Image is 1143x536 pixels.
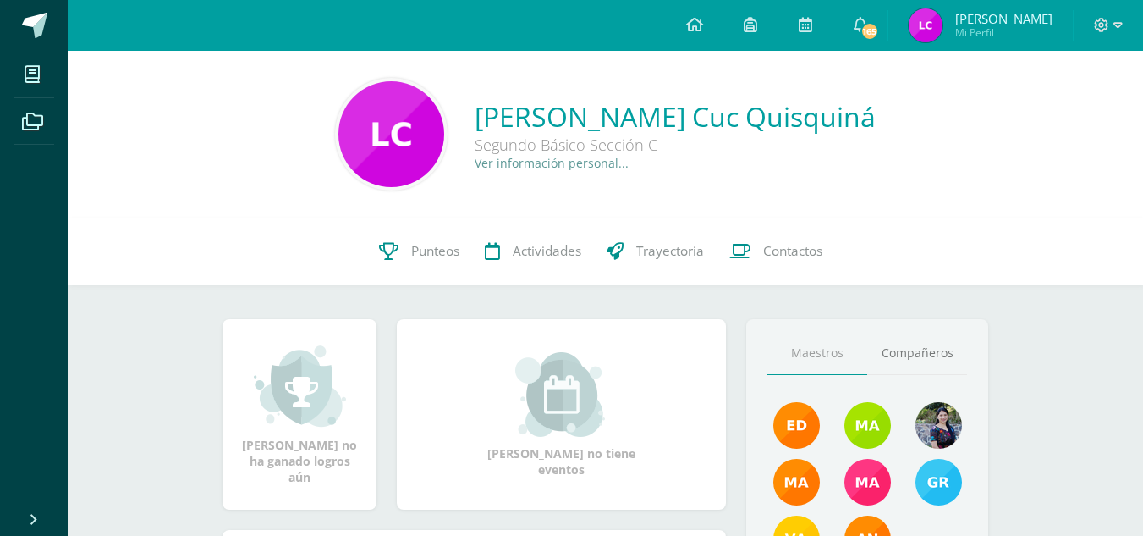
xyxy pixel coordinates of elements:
[955,25,1052,40] span: Mi Perfil
[338,81,444,187] img: 210f5ac226579c4dd944250427ae6fe2.png
[773,402,820,449] img: f40e456500941b1b33f0807dd74ea5cf.png
[411,242,459,260] span: Punteos
[475,155,629,171] a: Ver información personal...
[860,22,879,41] span: 165
[915,402,962,449] img: 9b17679b4520195df407efdfd7b84603.png
[636,242,704,260] span: Trayectoria
[763,242,822,260] span: Contactos
[844,402,891,449] img: 22c2db1d82643ebbb612248ac4ca281d.png
[366,218,472,285] a: Punteos
[844,459,891,506] img: 7766054b1332a6085c7723d22614d631.png
[955,10,1052,27] span: [PERSON_NAME]
[477,352,646,478] div: [PERSON_NAME] no tiene eventos
[239,344,360,485] div: [PERSON_NAME] no ha ganado logros aún
[475,135,876,155] div: Segundo Básico Sección C
[867,332,967,375] a: Compañeros
[254,344,346,428] img: achievement_small.png
[773,459,820,506] img: 560278503d4ca08c21e9c7cd40ba0529.png
[472,218,594,285] a: Actividades
[717,218,835,285] a: Contactos
[909,8,942,42] img: ac132aff875490498fecefbbb0ba32bd.png
[594,218,717,285] a: Trayectoria
[475,98,876,135] a: [PERSON_NAME] Cuc Quisquiná
[515,352,607,437] img: event_small.png
[915,459,962,506] img: b7ce7144501556953be3fc0a459761b8.png
[767,332,867,375] a: Maestros
[513,242,581,260] span: Actividades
